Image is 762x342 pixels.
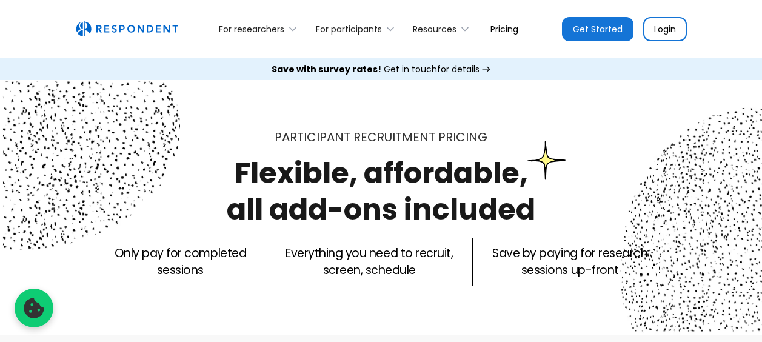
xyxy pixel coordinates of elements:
span: Get in touch [384,63,437,75]
div: Resources [413,23,456,35]
div: for details [272,63,480,75]
p: Only pay for completed sessions [115,245,246,279]
a: Login [643,17,687,41]
span: PRICING [438,129,487,146]
div: Resources [406,15,481,43]
p: Everything you need to recruit, screen, schedule [286,245,453,279]
div: For participants [309,15,406,43]
a: Get Started [562,17,633,41]
div: For researchers [212,15,309,43]
div: For participants [316,23,382,35]
div: For researchers [219,23,284,35]
strong: Save with survey rates! [272,63,381,75]
a: home [76,21,178,37]
img: Untitled UI logotext [76,21,178,37]
h1: Flexible, affordable, all add-ons included [227,153,535,230]
a: Pricing [481,15,528,43]
p: Save by paying for research sessions up-front [492,245,647,279]
span: Participant recruitment [275,129,435,146]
